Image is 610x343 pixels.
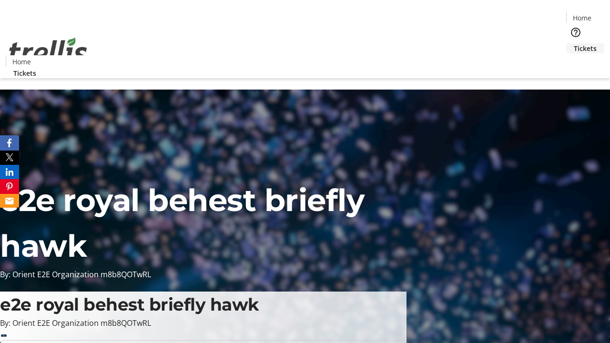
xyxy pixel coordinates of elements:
a: Tickets [6,68,44,78]
a: Home [6,57,37,67]
span: Home [12,57,31,67]
button: Cart [566,53,585,72]
span: Tickets [13,68,36,78]
span: Home [573,13,591,23]
span: Tickets [574,43,597,53]
img: Orient E2E Organization m8b8QOTwRL's Logo [6,27,91,75]
a: Tickets [566,43,604,53]
button: Help [566,23,585,42]
a: Home [567,13,597,23]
